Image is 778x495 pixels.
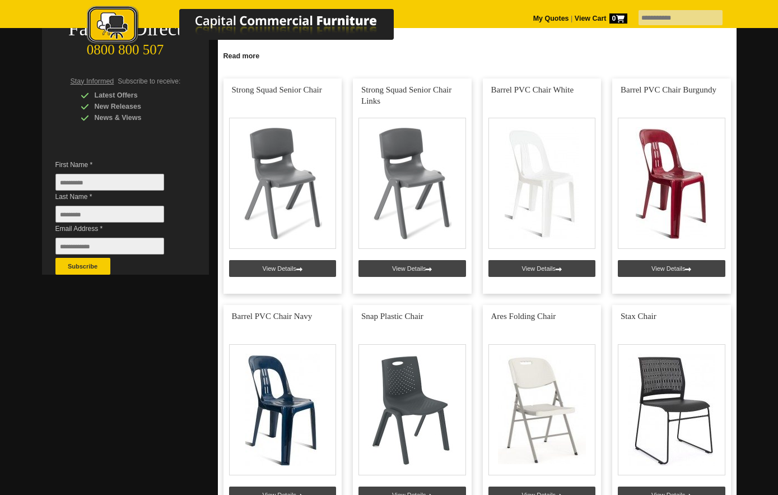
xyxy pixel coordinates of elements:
div: Factory Direct [42,21,209,37]
h2: Why Choose Plastic Chairs? [223,47,731,63]
span: 0 [609,13,627,24]
strong: View Cart [575,15,627,22]
div: News & Views [81,112,187,123]
a: Click to read more [218,48,737,62]
button: Subscribe [55,258,110,275]
div: New Releases [81,101,187,112]
input: First Name * [55,174,164,191]
img: Capital Commercial Furniture Logo [56,6,448,47]
span: Stay Informed [71,77,114,85]
div: 0800 800 507 [42,36,209,58]
span: Last Name * [55,191,181,202]
input: Email Address * [55,238,164,255]
div: Latest Offers [81,90,187,101]
input: Last Name * [55,206,164,223]
span: Subscribe to receive: [118,77,180,85]
span: First Name * [55,159,181,170]
span: Email Address * [55,223,181,234]
a: View Cart0 [572,15,627,22]
a: Capital Commercial Furniture Logo [56,6,448,50]
a: My Quotes [533,15,569,22]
